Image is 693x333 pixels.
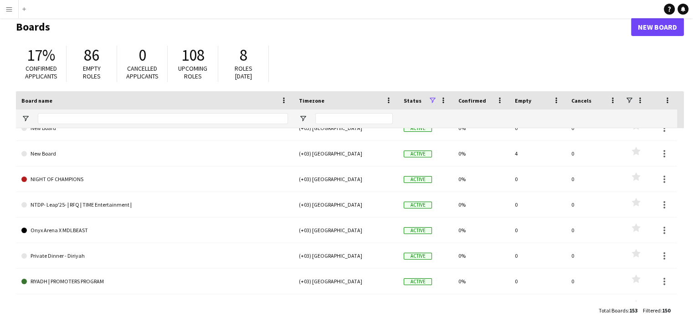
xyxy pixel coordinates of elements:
span: Total Boards [599,307,628,314]
div: : [643,302,670,319]
span: 8 [240,45,247,65]
a: New Board [631,18,684,36]
div: (+03) [GEOGRAPHIC_DATA] [293,166,398,192]
div: 0% [453,243,509,268]
div: 0 [509,166,566,192]
div: 0 [566,269,622,294]
button: Open Filter Menu [21,114,30,123]
div: 0% [453,166,509,192]
input: Timezone Filter Input [315,113,393,124]
span: Active [404,125,432,132]
div: 0% [453,115,509,140]
span: Active [404,176,432,183]
div: 0 [509,294,566,319]
span: Active [404,202,432,208]
span: 0 [139,45,146,65]
div: 0% [453,294,509,319]
div: : [599,302,637,319]
a: RIYADH AIR LAUNCHING | 2025 [21,294,288,320]
div: 0% [453,192,509,217]
div: 0 [509,115,566,140]
div: 0 [509,218,566,243]
span: 86 [84,45,99,65]
a: RIYADH | PROMOTERS PROGRAM [21,269,288,294]
div: (+03) [GEOGRAPHIC_DATA] [293,192,398,217]
div: 0 [566,243,622,268]
button: Open Filter Menu [299,114,307,123]
span: Confirmed [458,97,486,104]
div: 4 [509,141,566,166]
div: 0 [566,115,622,140]
div: (+03) [GEOGRAPHIC_DATA] [293,218,398,243]
a: Onyx Arena X MDLBEAST [21,218,288,243]
a: Private Dinner - Diriyah [21,243,288,269]
span: Cancels [571,97,591,104]
div: (+03) [GEOGRAPHIC_DATA] [293,294,398,319]
span: Empty [515,97,531,104]
span: Roles [DATE] [235,64,252,80]
div: 0% [453,218,509,243]
div: 0 [566,166,622,192]
span: Active [404,278,432,285]
h1: Boards [16,20,631,34]
span: 108 [181,45,205,65]
span: Confirmed applicants [25,64,57,80]
span: 153 [629,307,637,314]
span: Timezone [299,97,324,104]
a: New Board [21,115,288,141]
span: Active [404,227,432,234]
span: Board name [21,97,52,104]
div: 0 [566,294,622,319]
a: New Board [21,141,288,166]
div: 0 [509,269,566,294]
div: 0% [453,269,509,294]
div: 0 [566,192,622,217]
span: Empty roles [83,64,101,80]
div: (+03) [GEOGRAPHIC_DATA] [293,141,398,166]
div: 0 [566,141,622,166]
span: 17% [27,45,55,65]
span: Status [404,97,421,104]
span: Filtered [643,307,661,314]
span: Upcoming roles [178,64,207,80]
input: Board name Filter Input [38,113,288,124]
div: (+03) [GEOGRAPHIC_DATA] [293,269,398,294]
div: 0% [453,141,509,166]
div: (+03) [GEOGRAPHIC_DATA] [293,243,398,268]
span: Cancelled applicants [126,64,159,80]
span: 150 [662,307,670,314]
div: 0 [509,243,566,268]
div: (+03) [GEOGRAPHIC_DATA] [293,115,398,140]
a: NTDP- Leap'25- | RFQ | TIME Entertainment | [21,192,288,218]
span: Active [404,253,432,260]
div: 0 [509,192,566,217]
a: NIGHT OF CHAMPIONS [21,166,288,192]
span: Active [404,151,432,157]
div: 0 [566,218,622,243]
